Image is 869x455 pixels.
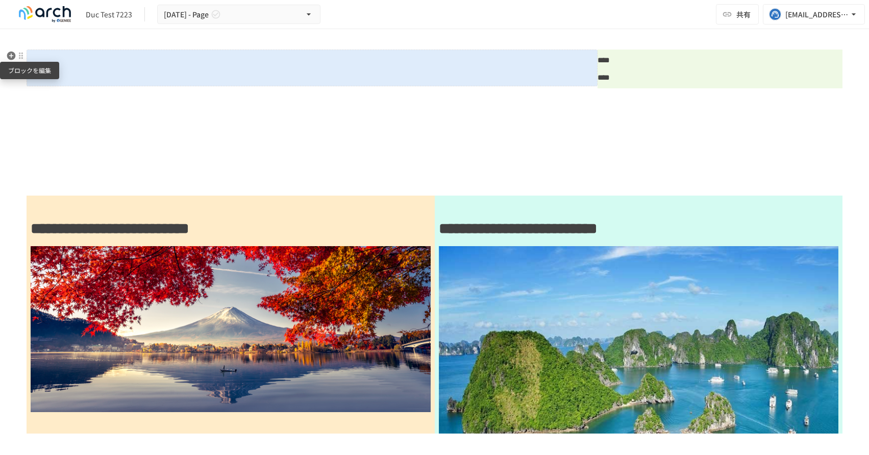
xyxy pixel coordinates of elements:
[12,6,78,22] img: logo-default@2x-9cf2c760.svg
[785,8,849,21] div: [EMAIL_ADDRESS][DOMAIN_NAME]
[716,4,759,25] button: 共有
[164,8,209,21] span: [DATE] - Page
[736,9,751,20] span: 共有
[86,9,132,20] div: Duc Test 7223
[763,4,865,25] button: [EMAIL_ADDRESS][DOMAIN_NAME]
[31,246,431,412] img: efFJjsDXbvKpCpQzS3fuFcAohmAnehDxmN5fEn1deWk
[157,5,320,25] button: [DATE] - Page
